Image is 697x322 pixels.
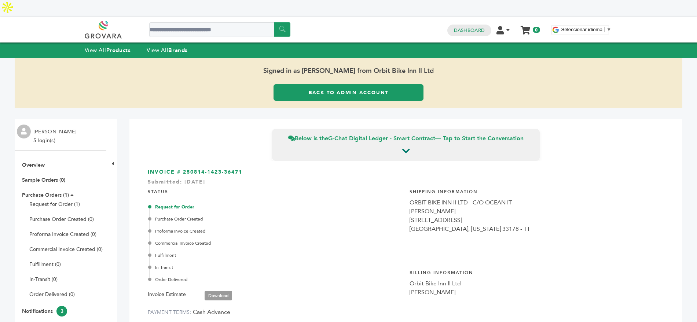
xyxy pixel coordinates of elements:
[410,264,664,280] h4: Billing Information
[22,162,45,169] a: Overview
[29,246,103,253] a: Commercial Invoice Created (0)
[85,47,131,54] a: View AllProducts
[29,231,96,238] a: Proforma Invoice Created (0)
[205,291,232,300] a: Download
[148,309,191,316] label: PAYMENT TERMS:
[533,27,540,33] span: 0
[150,264,402,271] div: In-Transit
[150,228,402,234] div: Proforma Invoice Created
[150,276,402,283] div: Order Delivered
[410,183,664,199] h4: Shipping Information
[168,47,187,54] strong: Brands
[148,183,402,199] h4: STATUS
[148,178,664,189] div: Submitted: [DATE]
[33,127,82,145] li: [PERSON_NAME] - 5 login(s)
[561,27,612,32] a: Seleccionar idioma​
[328,134,435,143] strong: G-Chat Digital Ledger - Smart Contract
[29,291,75,298] a: Order Delivered (0)
[288,134,524,143] span: Below is the — Tap to Start the Conversation
[193,308,230,316] span: Cash Advance
[150,252,402,259] div: Fulfillment
[454,27,485,34] a: Dashboard
[561,27,603,32] span: Seleccionar idioma
[410,288,664,297] div: [PERSON_NAME]
[106,47,131,54] strong: Products
[148,169,664,176] h3: INVOICE # 250814-1423-36471
[606,27,611,32] span: ▼
[149,22,290,37] input: Search a product or brand...
[410,198,664,207] div: ORBIT BIKE INN II LTD - C/O OCEAN IT
[410,279,664,288] div: Orbit Bike Inn II Ltd
[22,177,65,184] a: Sample Orders (0)
[29,216,94,223] a: Purchase Order Created (0)
[150,240,402,247] div: Commercial Invoice Created
[410,216,664,225] div: [STREET_ADDRESS]
[150,216,402,222] div: Purchase Order Created
[29,276,58,283] a: In-Transit (0)
[150,204,402,210] div: Request for Order
[274,84,423,101] a: Back to Admin Account
[147,47,188,54] a: View AllBrands
[148,290,186,299] label: Invoice Estimate
[410,225,664,233] div: [GEOGRAPHIC_DATA], [US_STATE] 33178 - TT
[17,125,31,138] img: profile.png
[15,58,682,84] span: Signed in as [PERSON_NAME] from Orbit Bike Inn II Ltd
[29,201,80,208] a: Request for Order (1)
[22,192,69,199] a: Purchase Orders (1)
[410,207,664,216] div: [PERSON_NAME]
[604,27,605,32] span: ​
[22,308,67,315] a: Notifications3
[521,23,529,31] a: My Cart
[29,261,61,268] a: Fulfillment (0)
[56,306,67,317] span: 3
